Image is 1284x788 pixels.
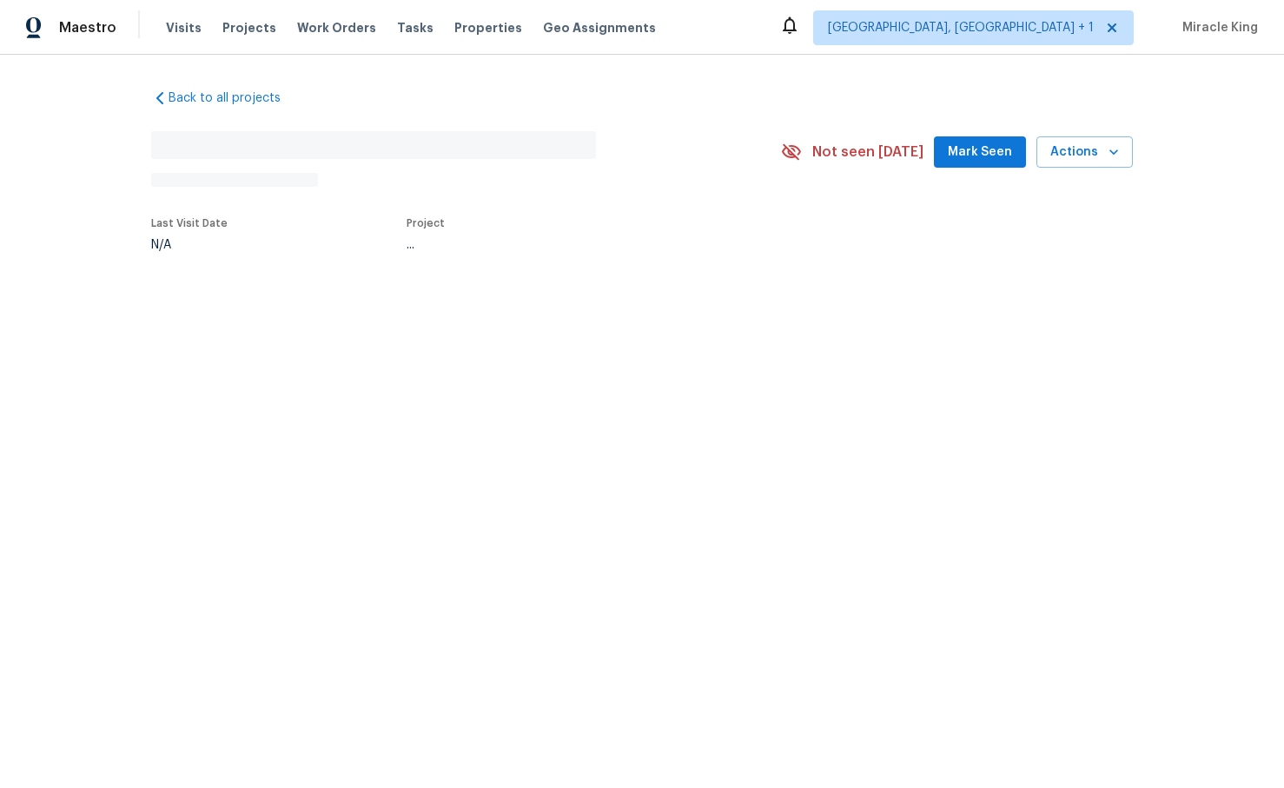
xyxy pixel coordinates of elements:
a: Back to all projects [151,89,318,107]
span: Geo Assignments [543,19,656,36]
span: Miracle King [1175,19,1258,36]
span: Projects [222,19,276,36]
span: [GEOGRAPHIC_DATA], [GEOGRAPHIC_DATA] + 1 [828,19,1094,36]
button: Mark Seen [934,136,1026,169]
span: Tasks [397,22,434,34]
span: Last Visit Date [151,218,228,228]
span: Actions [1050,142,1119,163]
span: Visits [166,19,202,36]
span: Work Orders [297,19,376,36]
span: Not seen [DATE] [812,143,923,161]
div: N/A [151,239,228,251]
span: Project [407,218,445,228]
span: Mark Seen [948,142,1012,163]
span: Properties [454,19,522,36]
button: Actions [1036,136,1133,169]
div: ... [407,239,740,251]
span: Maestro [59,19,116,36]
